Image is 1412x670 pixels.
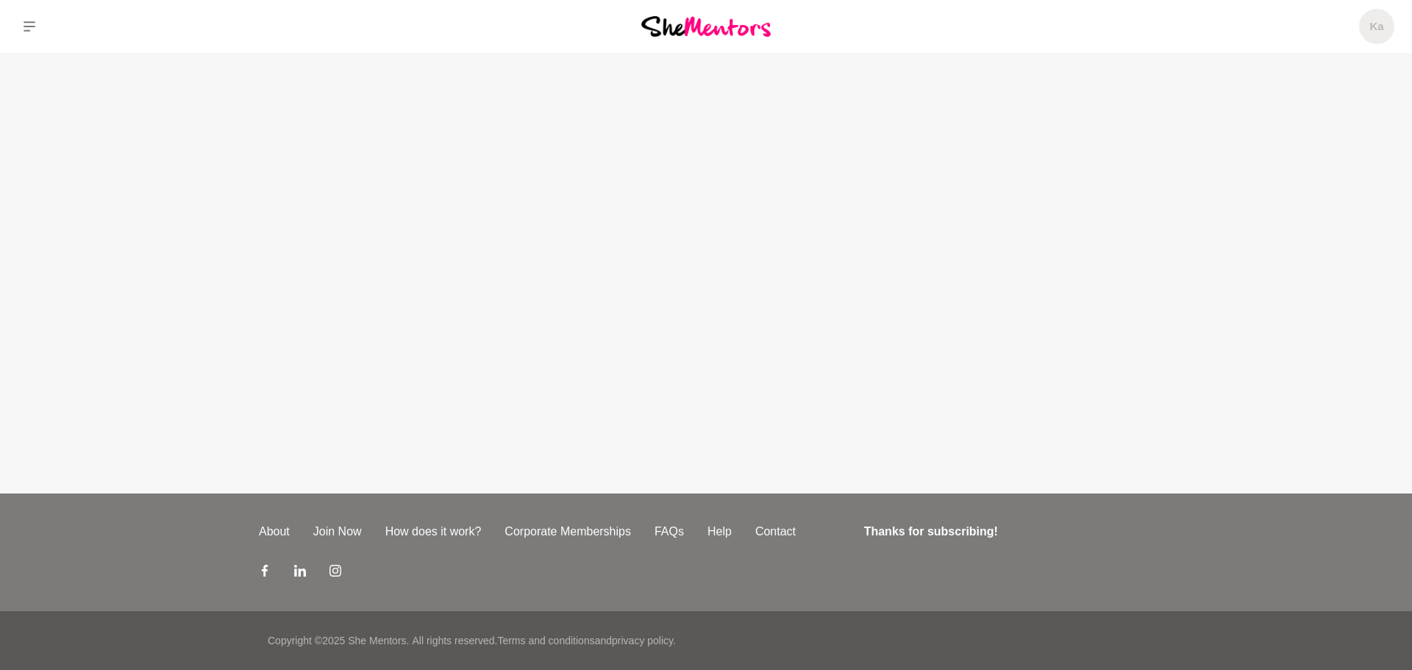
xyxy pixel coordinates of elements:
[268,633,409,649] p: Copyright © 2025 She Mentors .
[696,523,744,541] a: Help
[1369,20,1383,34] h5: Ka
[612,635,673,646] a: privacy policy
[864,523,1144,541] h4: Thanks for subscribing!
[374,523,493,541] a: How does it work?
[641,16,771,36] img: She Mentors Logo
[329,564,341,582] a: Instagram
[643,523,696,541] a: FAQs
[1359,9,1394,44] a: Ka
[302,523,374,541] a: Join Now
[247,523,302,541] a: About
[412,633,675,649] p: All rights reserved. and .
[744,523,807,541] a: Contact
[497,635,594,646] a: Terms and conditions
[294,564,306,582] a: LinkedIn
[493,523,643,541] a: Corporate Memberships
[259,564,271,582] a: Facebook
